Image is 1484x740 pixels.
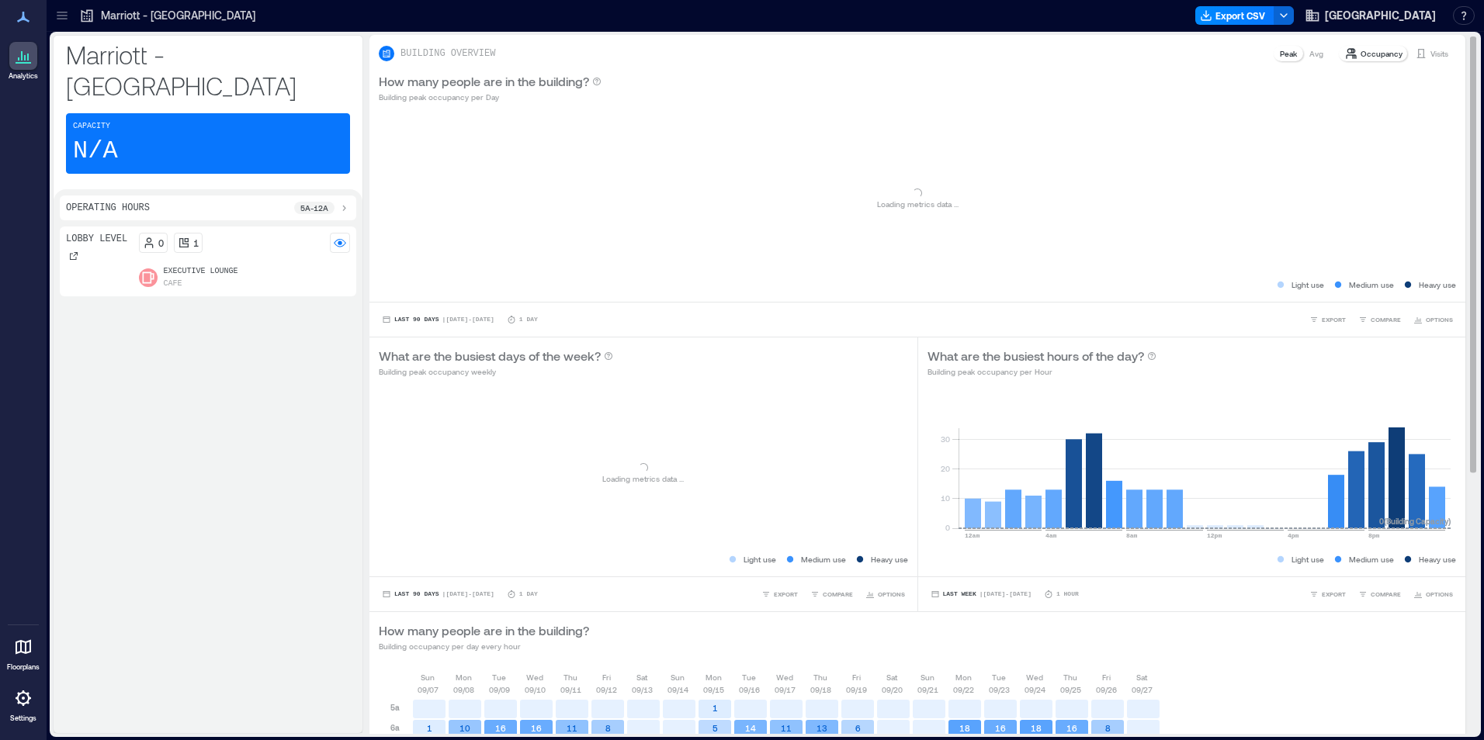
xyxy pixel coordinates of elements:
[1355,312,1404,327] button: COMPARE
[713,723,718,733] text: 5
[1325,8,1436,23] span: [GEOGRAPHIC_DATA]
[1355,586,1404,602] button: COMPARE
[1060,683,1081,696] p: 09/25
[992,671,1006,683] p: Tue
[300,202,328,214] p: 5a - 12a
[1066,723,1077,733] text: 16
[989,683,1010,696] p: 09/23
[1322,315,1346,324] span: EXPORT
[456,671,472,683] p: Mon
[605,723,611,733] text: 8
[871,553,908,565] p: Heavy use
[1309,47,1323,60] p: Avg
[379,91,602,103] p: Building peak occupancy per Day
[775,683,796,696] p: 09/17
[801,553,846,565] p: Medium use
[1306,586,1349,602] button: EXPORT
[1056,590,1079,599] p: 1 Hour
[742,671,756,683] p: Tue
[418,683,439,696] p: 09/07
[1306,312,1349,327] button: EXPORT
[917,683,938,696] p: 09/21
[1371,315,1401,324] span: COMPARE
[495,723,506,733] text: 16
[400,47,495,60] p: BUILDING OVERVIEW
[632,683,653,696] p: 09/13
[1361,47,1403,60] p: Occupancy
[965,532,980,539] text: 12am
[73,136,118,167] p: N/A
[193,237,199,249] p: 1
[995,723,1006,733] text: 16
[101,8,255,23] p: Marriott - [GEOGRAPHIC_DATA]
[390,721,400,734] p: 6a
[1288,532,1299,539] text: 4pm
[713,703,718,713] text: 1
[1410,312,1456,327] button: OPTIONS
[379,72,589,91] p: How many people are in the building?
[1368,532,1380,539] text: 8pm
[807,586,856,602] button: COMPARE
[878,590,905,599] span: OPTIONS
[531,723,542,733] text: 16
[955,671,972,683] p: Mon
[1280,47,1297,60] p: Peak
[602,472,684,485] p: Loading metrics data ...
[744,553,776,565] p: Light use
[703,683,724,696] p: 09/15
[66,39,350,101] p: Marriott - [GEOGRAPHIC_DATA]
[427,723,432,733] text: 1
[928,347,1144,365] p: What are the busiest hours of the day?
[1322,590,1346,599] span: EXPORT
[66,202,150,214] p: Operating Hours
[1371,590,1401,599] span: COMPARE
[817,723,827,733] text: 13
[1410,586,1456,602] button: OPTIONS
[7,662,40,672] p: Floorplans
[877,198,959,210] p: Loading metrics data ...
[1426,590,1453,599] span: OPTIONS
[940,434,949,444] tspan: 30
[886,671,897,683] p: Sat
[758,586,801,602] button: EXPORT
[379,640,589,652] p: Building occupancy per day every hour
[1031,723,1042,733] text: 18
[519,590,538,599] p: 1 Day
[10,714,36,723] p: Settings
[1025,683,1045,696] p: 09/24
[953,683,974,696] p: 09/22
[882,683,903,696] p: 09/20
[379,365,613,378] p: Building peak occupancy weekly
[846,683,867,696] p: 09/19
[945,523,949,532] tspan: 0
[519,315,538,324] p: 1 Day
[379,621,589,640] p: How many people are in the building?
[1026,671,1043,683] p: Wed
[421,671,435,683] p: Sun
[921,671,934,683] p: Sun
[1349,553,1394,565] p: Medium use
[526,671,543,683] p: Wed
[781,723,792,733] text: 11
[1419,278,1456,291] p: Heavy use
[1430,47,1448,60] p: Visits
[1132,683,1153,696] p: 09/27
[9,71,38,81] p: Analytics
[813,671,827,683] p: Thu
[959,723,970,733] text: 18
[596,683,617,696] p: 09/12
[1419,553,1456,565] p: Heavy use
[164,278,182,290] p: Cafe
[1063,671,1077,683] p: Thu
[940,464,949,473] tspan: 20
[379,347,601,365] p: What are the busiest days of the week?
[706,671,722,683] p: Mon
[667,683,688,696] p: 09/14
[671,671,685,683] p: Sun
[5,679,42,728] a: Settings
[66,233,127,245] p: Lobby Level
[390,701,400,714] p: 5a
[1426,315,1453,324] span: OPTIONS
[567,723,577,733] text: 11
[1292,278,1324,291] p: Light use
